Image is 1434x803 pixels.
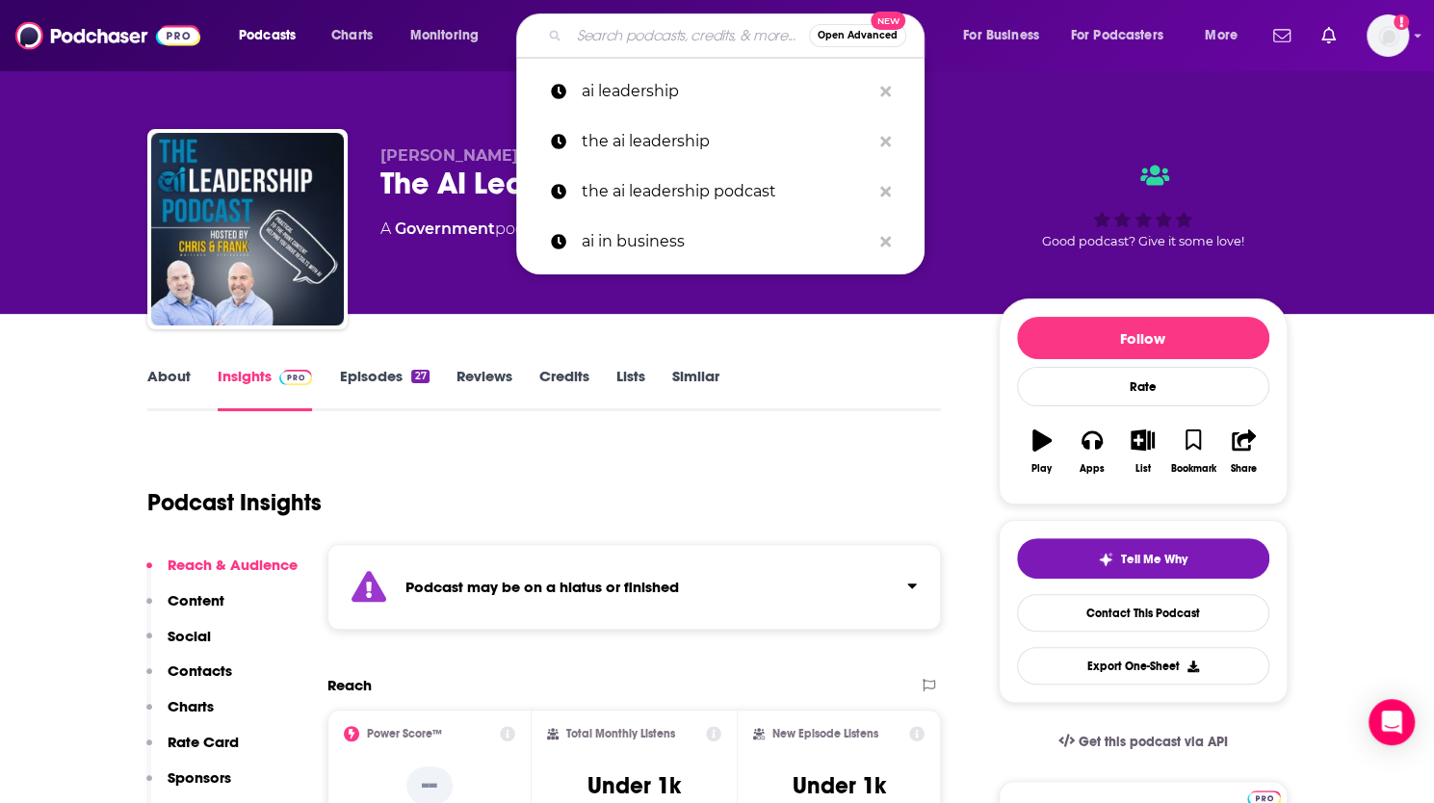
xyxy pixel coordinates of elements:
img: Podchaser - Follow, Share and Rate Podcasts [15,17,200,54]
h3: Under 1k [793,771,886,800]
span: [PERSON_NAME] & [PERSON_NAME] [380,146,677,165]
button: Charts [146,697,214,733]
div: 27 [411,370,429,383]
span: More [1205,22,1238,49]
p: the ai leadership podcast [582,167,871,217]
h2: Power Score™ [367,727,442,740]
h3: Under 1k [587,771,681,800]
input: Search podcasts, credits, & more... [569,20,809,51]
a: Show notifications dropdown [1265,19,1298,52]
p: Charts [168,697,214,715]
img: User Profile [1367,14,1409,57]
p: Rate Card [168,733,239,751]
button: Reach & Audience [146,556,298,591]
button: Social [146,627,211,662]
img: tell me why sparkle [1098,552,1113,567]
div: Share [1231,463,1257,475]
button: tell me why sparkleTell Me Why [1017,538,1269,579]
button: Show profile menu [1367,14,1409,57]
span: Tell Me Why [1121,552,1187,567]
a: Get this podcast via API [1043,718,1243,765]
h1: Podcast Insights [147,488,322,517]
p: the ai leadership [582,117,871,167]
span: Logged in as WE_Broadcast [1367,14,1409,57]
p: ai leadership [582,66,871,117]
button: Content [146,591,224,627]
span: New [871,12,905,30]
a: InsightsPodchaser Pro [218,367,313,411]
div: Open Intercom Messenger [1369,699,1415,745]
div: Search podcasts, credits, & more... [534,13,943,58]
p: Social [168,627,211,645]
span: Monitoring [410,22,479,49]
p: Content [168,591,224,609]
svg: Add a profile image [1394,14,1409,30]
div: Apps [1080,463,1105,475]
a: Show notifications dropdown [1314,19,1343,52]
a: Similar [672,367,719,411]
div: Good podcast? Give it some love! [999,146,1288,266]
button: Bookmark [1168,417,1218,486]
p: ai in business [582,217,871,267]
div: Rate [1017,367,1269,406]
span: Podcasts [239,22,296,49]
a: Government [395,220,495,238]
p: Sponsors [168,768,231,787]
a: Contact This Podcast [1017,594,1269,632]
span: For Business [963,22,1039,49]
div: Bookmark [1170,463,1215,475]
a: Lists [616,367,645,411]
a: Credits [539,367,589,411]
button: Rate Card [146,733,239,768]
a: the ai leadership podcast [516,167,925,217]
button: Export One-Sheet [1017,647,1269,685]
img: The AI Leadership Podcast [151,133,344,325]
h2: New Episode Listens [772,727,878,740]
button: Apps [1067,417,1117,486]
button: List [1117,417,1167,486]
h2: Total Monthly Listens [566,727,675,740]
a: Episodes27 [339,367,429,411]
button: open menu [397,20,504,51]
a: ai leadership [516,66,925,117]
a: Reviews [456,367,512,411]
button: Follow [1017,317,1269,359]
span: For Podcasters [1071,22,1163,49]
span: Open Advanced [818,31,898,40]
div: List [1135,463,1151,475]
span: Get this podcast via API [1078,734,1227,750]
p: Contacts [168,661,232,680]
button: open menu [1058,20,1191,51]
a: Charts [319,20,384,51]
button: Open AdvancedNew [809,24,906,47]
h2: Reach [327,676,372,694]
a: ai in business [516,217,925,267]
span: Charts [331,22,373,49]
span: Good podcast? Give it some love! [1042,234,1244,248]
section: Click to expand status details [327,544,942,630]
p: Reach & Audience [168,556,298,574]
a: the ai leadership [516,117,925,167]
button: Share [1218,417,1268,486]
img: Podchaser Pro [279,370,313,385]
button: open menu [950,20,1063,51]
a: About [147,367,191,411]
strong: Podcast may be on a hiatus or finished [405,578,679,596]
button: Contacts [146,661,232,697]
button: open menu [225,20,321,51]
button: Play [1017,417,1067,486]
div: Play [1031,463,1052,475]
div: A podcast [380,218,557,241]
button: open menu [1191,20,1262,51]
